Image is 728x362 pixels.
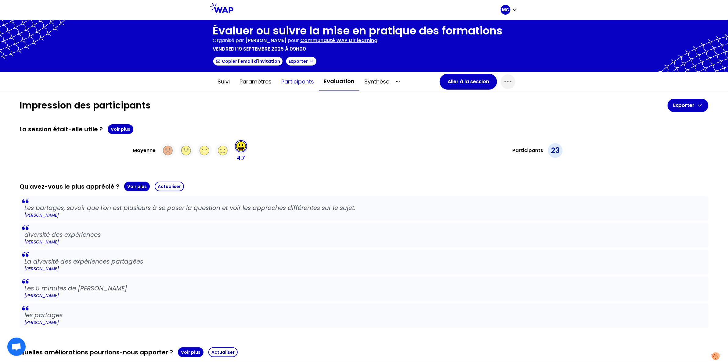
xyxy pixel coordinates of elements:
[124,182,150,191] button: Voir plus
[24,212,704,218] p: [PERSON_NAME]
[551,146,560,155] p: 23
[213,45,306,53] p: vendredi 19 septembre 2025 à 09h00
[155,182,184,191] button: Actualiser
[108,124,133,134] button: Voir plus
[440,74,497,90] button: Aller à la session
[213,37,244,44] p: Organisé par
[213,56,283,66] button: Copier l'email d'invitation
[24,204,704,212] p: Les partages, savoir que l'on est plusieurs à se poser la question et voir les approches différen...
[501,5,518,15] button: MC
[213,73,235,91] button: Suivi
[512,147,543,154] h3: Participants
[24,257,704,266] p: La diversité des expériences partagées
[237,154,245,162] p: 4.7
[24,266,704,272] p: [PERSON_NAME]
[245,37,287,44] span: [PERSON_NAME]
[208,347,238,357] button: Actualiser
[20,124,708,134] div: La session était-elle utile ?
[20,182,708,191] div: Qu'avez-vous le plus apprécié ?
[24,239,704,245] p: [PERSON_NAME]
[24,284,704,293] p: Les 5 minutes de [PERSON_NAME]
[213,25,503,37] h1: Évaluer ou suivre la mise en pratique des formations
[24,319,704,325] p: [PERSON_NAME]
[276,73,319,91] button: Participants
[24,311,704,319] p: les partages
[178,347,204,357] button: Voir plus
[359,73,394,91] button: Synthèse
[235,73,276,91] button: Paramètres
[502,7,509,13] p: MC
[24,293,704,299] p: [PERSON_NAME]
[300,37,377,44] p: Communauté WAP Dir learning
[7,338,26,356] div: Ouvrir le chat
[133,147,156,154] h3: Moyenne
[24,230,704,239] p: diversité des expériences
[286,56,317,66] button: Exporter
[319,72,359,91] button: Evaluation
[20,100,668,111] h1: Impression des participants
[288,37,299,44] p: pour
[668,99,708,112] button: Exporter
[20,347,708,357] div: Quelles améliorations pourrions-nous apporter ?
